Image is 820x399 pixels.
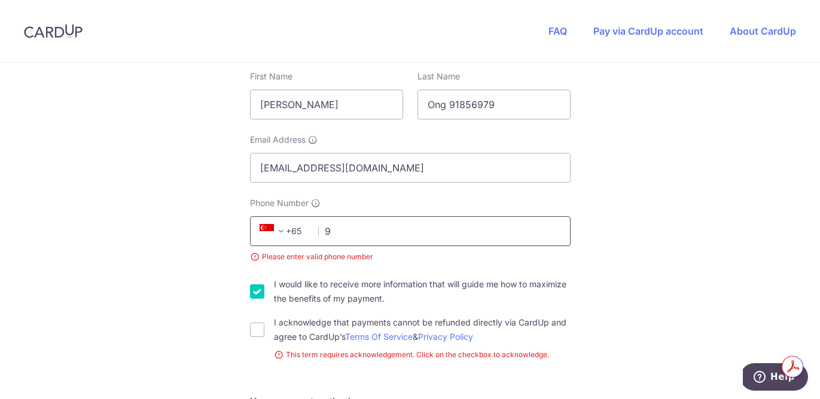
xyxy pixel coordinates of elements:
a: Pay via CardUp account [593,25,703,37]
input: First name [250,90,403,119]
a: Terms Of Service [345,332,413,342]
label: I acknowledge that payments cannot be refunded directly via CardUp and agree to CardUp’s & [274,315,571,344]
a: FAQ [548,25,567,37]
label: Last Name [417,70,460,82]
img: CardUp [24,24,83,38]
iframe: Opens a widget where you can find more information [743,363,808,393]
a: Privacy Policy [418,332,473,342]
span: Email Address [250,134,306,146]
label: I would like to receive more information that will guide me how to maximize the benefits of my pa... [274,277,571,306]
small: Please enter valid phone number [250,251,571,263]
label: First Name [250,70,292,82]
span: +65 [260,224,288,238]
small: This term requires acknowledgement. Click on the checkbox to acknowledge. [274,349,571,361]
span: +65 [256,224,310,238]
a: About CardUp [730,25,796,37]
input: Last name [417,90,571,119]
span: Phone Number [250,197,309,209]
input: Email address [250,153,571,183]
